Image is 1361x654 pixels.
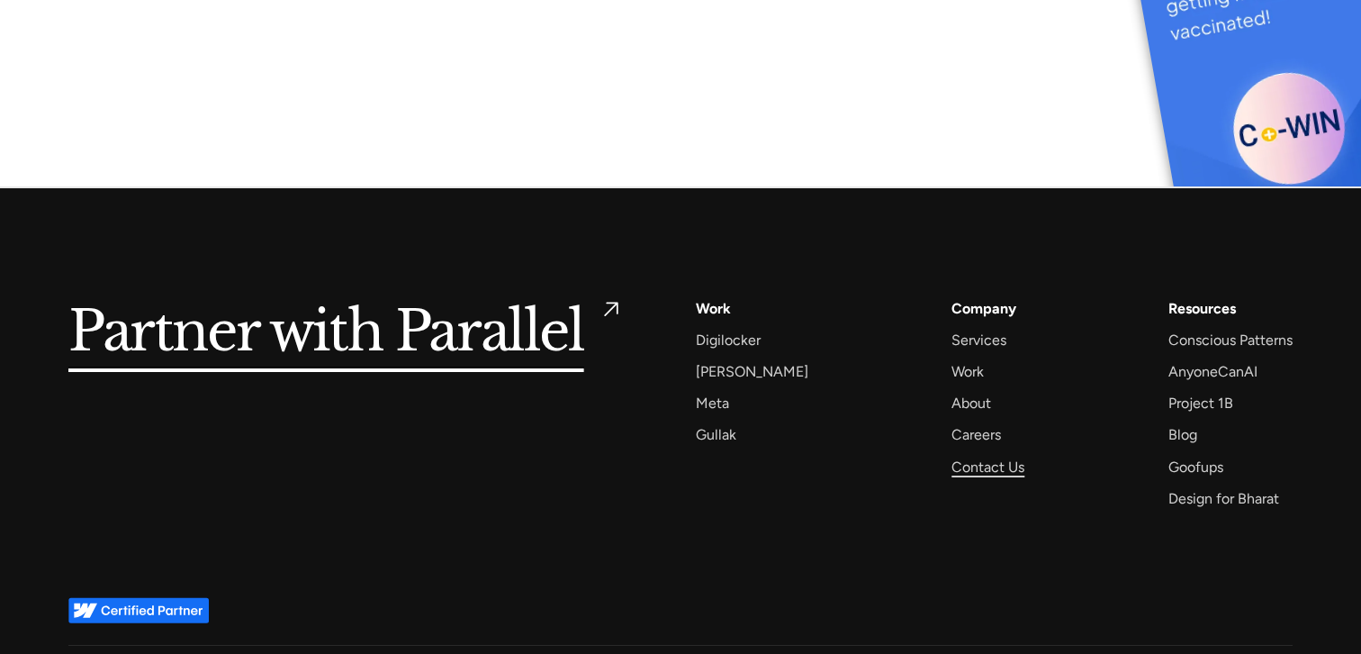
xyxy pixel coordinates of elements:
a: Careers [951,422,1001,447]
a: Gullak [696,422,736,447]
a: Services [951,328,1006,352]
a: AnyoneCanAI [1168,359,1257,384]
a: Project 1B [1168,391,1233,415]
a: Blog [1168,422,1197,447]
a: Conscious Patterns [1168,328,1293,352]
a: About [951,391,991,415]
a: Contact Us [951,455,1024,479]
a: Work [951,359,984,384]
a: Partner with Parallel [68,296,624,369]
a: [PERSON_NAME] [696,359,808,384]
a: Meta [696,391,729,415]
a: Design for Bharat [1168,486,1279,511]
a: Digilocker [696,328,761,352]
a: Company [951,296,1016,321]
a: Work [696,296,731,321]
a: Goofups [1168,455,1223,479]
h5: Partner with Parallel [68,296,584,369]
div: Resources [1168,296,1236,321]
